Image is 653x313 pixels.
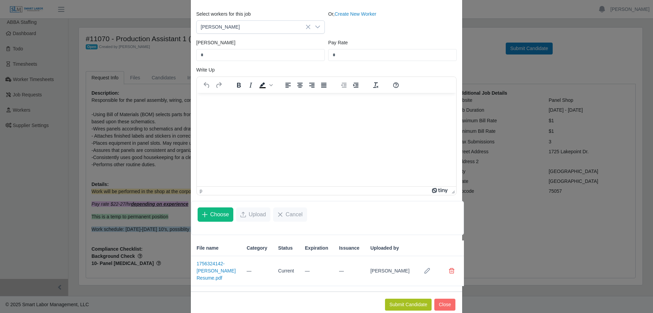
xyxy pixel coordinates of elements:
div: Press the Up and Down arrow keys to resize the editor. [449,187,456,195]
label: Pay Rate [328,39,348,46]
span: Choose [210,210,229,219]
button: Align right [306,80,318,90]
span: Issuance [339,245,359,252]
button: Delete file [445,264,458,278]
span: Expiration [305,245,328,252]
button: Bold [233,80,245,90]
td: — [241,256,273,286]
button: Undo [201,80,213,90]
div: p [200,188,202,193]
span: Category [247,245,267,252]
span: Upload [249,210,266,219]
button: Align left [282,80,294,90]
span: Juan Valle [197,21,311,33]
td: — [300,256,334,286]
label: [PERSON_NAME] [196,39,235,46]
button: Redo [213,80,224,90]
span: Status [278,245,293,252]
button: Cancel [273,207,307,222]
td: [PERSON_NAME] [365,256,415,286]
span: File name [197,245,219,252]
td: — [334,256,365,286]
button: Upload [236,207,270,222]
span: Uploaded by [370,245,399,252]
button: Decrease indent [338,80,350,90]
div: Background color Black [257,80,274,90]
iframe: Rich Text Area [197,93,456,186]
button: Choose [198,207,233,222]
a: Powered by Tiny [432,188,449,193]
button: Help [390,80,402,90]
button: Italic [245,80,256,90]
div: Or, [326,11,458,34]
button: Align center [294,80,306,90]
td: Current [273,256,300,286]
button: Row Edit [420,264,434,278]
button: Justify [318,80,330,90]
button: Increase indent [350,80,362,90]
button: Clear formatting [370,80,382,90]
label: Write Up [196,66,215,74]
span: Cancel [286,210,303,219]
a: 1756324142-[PERSON_NAME] Resume.pdf [197,261,236,281]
